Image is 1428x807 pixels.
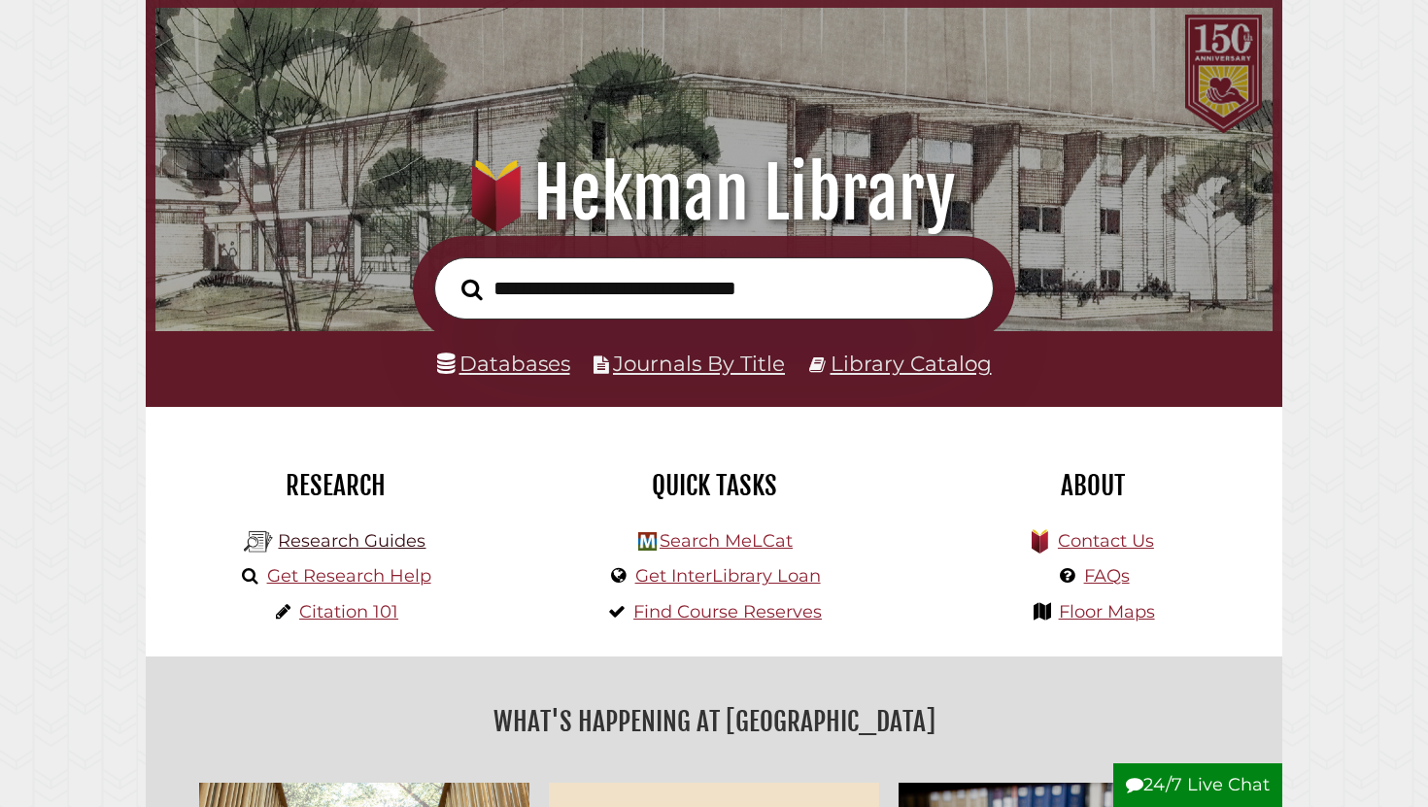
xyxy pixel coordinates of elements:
h2: Quick Tasks [539,469,889,502]
img: Hekman Library Logo [638,532,657,551]
a: Contact Us [1058,530,1154,552]
i: Search [461,278,483,301]
a: Get InterLibrary Loan [635,565,821,587]
a: Databases [437,351,570,376]
h2: About [918,469,1268,502]
a: Get Research Help [267,565,431,587]
h2: Research [160,469,510,502]
h2: What's Happening at [GEOGRAPHIC_DATA] [160,699,1268,744]
a: Search MeLCat [660,530,793,552]
a: Research Guides [278,530,425,552]
a: FAQs [1084,565,1130,587]
a: Journals By Title [613,351,785,376]
h1: Hekman Library [177,151,1251,236]
a: Floor Maps [1059,601,1155,622]
img: Hekman Library Logo [244,527,273,556]
a: Find Course Reserves [633,601,822,622]
button: Search [452,273,493,306]
a: Library Catalog [831,351,992,376]
a: Citation 101 [299,601,398,622]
